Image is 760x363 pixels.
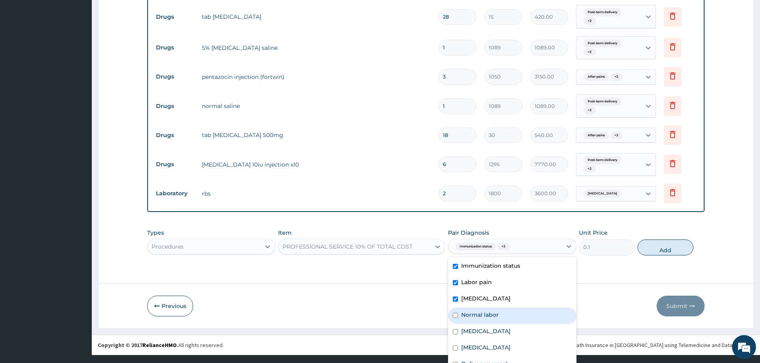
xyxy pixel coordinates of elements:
span: + 2 [584,17,596,25]
td: 5% [MEDICAL_DATA] saline [198,40,434,56]
td: Drugs [152,157,198,172]
td: normal saline [198,98,434,114]
td: Drugs [152,40,198,55]
td: Drugs [152,128,198,143]
td: pentazocin injection (fortwin) [198,69,434,85]
span: We're online! [46,100,110,181]
footer: All rights reserved. [92,335,760,355]
label: Unit Price [579,229,608,237]
td: Drugs [152,99,198,114]
span: + 2 [497,243,509,251]
span: Post-term delivery [584,8,622,16]
label: Normal labor [461,311,499,319]
label: [MEDICAL_DATA] [461,327,511,335]
td: Laboratory [152,186,198,201]
div: Redefining Heath Insurance in [GEOGRAPHIC_DATA] using Telemedicine and Data Science! [543,341,754,349]
span: + 2 [584,165,596,173]
img: d_794563401_company_1708531726252_794563401 [15,40,32,60]
label: Labor pain [461,278,492,286]
a: RelianceHMO [142,341,177,349]
label: [MEDICAL_DATA] [461,294,511,302]
span: Immunization status [456,243,496,251]
td: rbs [198,186,434,202]
span: + 3 [584,106,596,114]
td: Drugs [152,10,198,24]
span: Post-term delivery [584,39,622,47]
label: [MEDICAL_DATA] [461,343,511,351]
button: Submit [657,296,705,316]
span: + 3 [610,131,622,139]
td: tab [MEDICAL_DATA] 500mg [198,127,434,143]
span: + 2 [610,73,622,81]
textarea: Type your message and hit 'Enter' [4,218,152,245]
div: PROFESSIONAL SERVICE 10% OF TOTAL COST [282,243,413,251]
button: Add [638,239,693,255]
span: After pains [584,73,609,81]
label: Pair Diagnosis [448,229,489,237]
span: After pains [584,131,609,139]
span: + 2 [584,48,596,56]
button: Previous [147,296,193,316]
td: Drugs [152,69,198,84]
span: Post-term delivery [584,156,622,164]
label: Item [278,229,292,237]
label: Immunization status [461,262,520,270]
div: Procedures [152,243,184,251]
td: [MEDICAL_DATA] 10iu injection x10 [198,157,434,173]
strong: Copyright © 2017 . [98,341,178,349]
div: Minimize live chat window [131,4,150,23]
td: tab [MEDICAL_DATA] [198,9,434,25]
label: Types [147,230,164,236]
span: Post-term delivery [584,98,622,106]
span: [MEDICAL_DATA] [584,190,621,198]
div: Chat with us now [41,45,134,55]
